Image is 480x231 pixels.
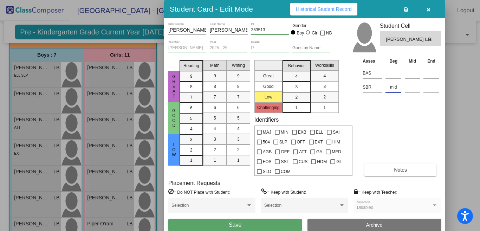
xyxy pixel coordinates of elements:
[237,94,240,100] span: 7
[290,3,357,15] button: Historical Student Record
[323,83,326,90] span: 3
[190,94,193,101] span: 7
[384,57,403,65] th: Beg
[237,104,240,111] span: 6
[357,205,374,210] span: Disabled
[292,46,330,51] input: goes by name
[296,6,352,12] span: Historical Student Record
[263,128,271,136] span: MAJ
[171,108,177,128] span: Good
[168,46,206,51] input: teacher
[237,115,240,121] span: 5
[210,62,220,69] span: Math
[288,63,305,69] span: Behavior
[251,46,289,51] input: grade
[311,30,318,36] div: Girl
[317,158,327,166] span: HOM
[190,136,193,143] span: 3
[190,126,193,132] span: 4
[237,157,240,163] span: 1
[237,126,240,132] span: 4
[380,23,441,29] h3: Student Cell
[214,104,216,111] span: 6
[354,188,397,195] label: = Keep with Teacher:
[263,148,272,156] span: AGB
[237,147,240,153] span: 2
[333,128,339,136] span: SAI
[323,104,326,111] span: 1
[210,46,248,51] input: year
[168,180,220,186] label: Placement Requests
[190,157,193,163] span: 1
[214,136,216,142] span: 3
[363,82,382,92] input: assessment
[336,158,342,166] span: GL
[170,5,253,13] h3: Student Card - Edit Mode
[214,83,216,90] span: 8
[237,136,240,142] span: 3
[363,68,382,78] input: assessment
[403,57,422,65] th: Mid
[263,158,272,166] span: FOS
[281,148,290,156] span: DEF
[386,36,425,43] span: [PERSON_NAME]
[251,28,289,33] input: Enter ID
[361,57,384,65] th: Asses
[425,36,435,43] span: LB
[323,73,326,79] span: 4
[261,188,306,195] label: = Keep with Student:
[315,138,323,146] span: EXT
[323,94,326,100] span: 2
[168,188,230,195] label: = Do NOT Place with Student:
[299,158,307,166] span: CUS
[394,167,407,173] span: Notes
[281,167,291,176] span: COM
[299,148,307,156] span: ATT
[214,157,216,163] span: 1
[292,23,330,29] mat-label: Gender
[315,62,334,69] span: Workskills
[316,128,323,136] span: ELL
[214,73,216,79] span: 9
[422,57,441,65] th: End
[254,116,279,123] label: Identifiers
[332,138,340,146] span: HIM
[297,138,305,146] span: OFF
[190,73,193,79] span: 9
[190,115,193,122] span: 5
[298,128,306,136] span: EXB
[232,62,245,69] span: Writing
[229,222,241,228] span: Save
[332,148,341,156] span: MED
[281,128,288,136] span: MIN
[237,83,240,90] span: 8
[214,147,216,153] span: 2
[364,163,436,176] button: Notes
[237,73,240,79] span: 9
[281,158,289,166] span: SST
[295,73,298,79] span: 4
[297,30,304,36] div: Boy
[171,74,177,99] span: Great
[326,29,332,37] span: NB
[214,94,216,100] span: 7
[295,94,298,101] span: 2
[366,222,383,228] span: Archive
[190,84,193,90] span: 8
[214,126,216,132] span: 4
[214,115,216,121] span: 5
[263,138,270,146] span: 504
[171,142,177,157] span: Low
[295,104,298,111] span: 1
[263,167,271,176] span: SLO
[295,84,298,90] span: 3
[190,147,193,153] span: 2
[279,138,287,146] span: SLP
[183,63,199,69] span: Reading
[190,105,193,111] span: 6
[316,148,322,156] span: GA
